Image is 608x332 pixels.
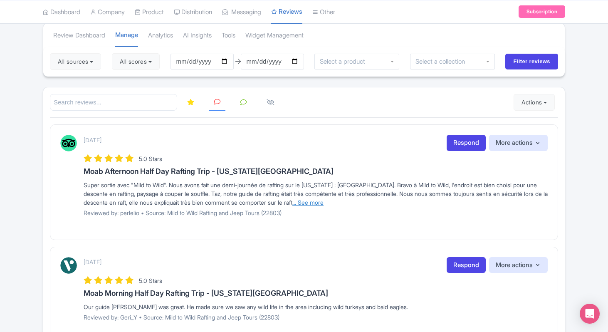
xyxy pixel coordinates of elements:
[84,181,548,207] div: Super sortie avec "Mild to Wild". Nous avons fait une demi-journée de rafting sur le [US_STATE] :...
[245,24,304,47] a: Widget Management
[222,24,235,47] a: Tools
[447,135,486,151] a: Respond
[84,167,548,176] h3: Moab Afternoon Half Day Rafting Trip - [US_STATE][GEOGRAPHIC_DATA]
[139,155,162,162] span: 5.0 Stars
[53,24,105,47] a: Review Dashboard
[112,53,160,70] button: All scores
[43,0,80,23] a: Dashboard
[84,258,101,266] p: [DATE]
[514,94,555,111] button: Actions
[84,289,548,297] h3: Moab Morning Half Day Rafting Trip - [US_STATE][GEOGRAPHIC_DATA]
[489,135,548,151] button: More actions
[292,199,324,206] a: ... See more
[60,135,77,151] img: Tripadvisor Logo
[84,302,548,311] div: Our guide [PERSON_NAME] was great. He made sure we saw any wild life in the area including wild t...
[312,0,335,23] a: Other
[50,53,101,70] button: All sources
[505,54,558,69] input: Filter reviews
[519,5,565,18] a: Subscription
[115,24,138,47] a: Manage
[60,257,77,274] img: Viator Logo
[84,136,101,144] p: [DATE]
[174,0,212,23] a: Distribution
[84,313,548,322] p: Reviewed by: Geri_Y • Source: Mild to Wild Rafting and Jeep Tours (22803)
[183,24,212,47] a: AI Insights
[148,24,173,47] a: Analytics
[447,257,486,273] a: Respond
[222,0,261,23] a: Messaging
[84,208,548,217] p: Reviewed by: perlelio • Source: Mild to Wild Rafting and Jeep Tours (22803)
[320,58,370,65] input: Select a product
[90,0,125,23] a: Company
[580,304,600,324] div: Open Intercom Messenger
[139,277,162,284] span: 5.0 Stars
[135,0,164,23] a: Product
[50,94,177,111] input: Search reviews...
[489,257,548,273] button: More actions
[415,58,471,65] input: Select a collection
